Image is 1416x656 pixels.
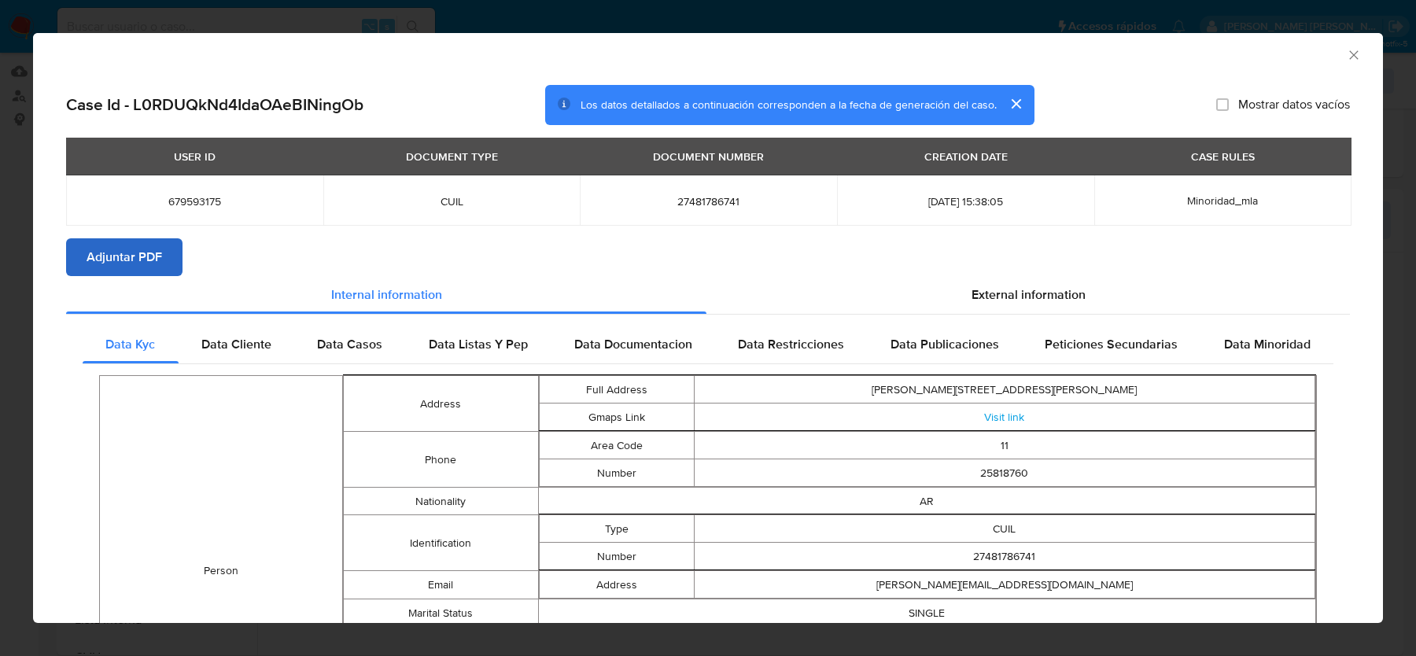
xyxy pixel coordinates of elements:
span: CUIL [342,194,562,208]
td: Gmaps Link [539,404,694,431]
span: [DATE] 15:38:05 [856,194,1075,208]
span: Data Cliente [201,335,271,353]
td: Phone [344,432,538,488]
span: Adjuntar PDF [87,240,162,275]
span: Data Publicaciones [891,335,999,353]
td: 27481786741 [694,543,1315,570]
div: DOCUMENT NUMBER [643,143,773,170]
span: Data Restricciones [738,335,844,353]
button: cerrar [997,85,1034,123]
td: 11 [694,432,1315,459]
td: Number [539,543,694,570]
td: Address [344,376,538,432]
td: Number [539,459,694,487]
div: closure-recommendation-modal [33,33,1383,623]
button: Cerrar ventana [1346,47,1360,61]
td: [PERSON_NAME][EMAIL_ADDRESS][DOMAIN_NAME] [694,571,1315,599]
div: CREATION DATE [915,143,1017,170]
td: 25818760 [694,459,1315,487]
span: Data Minoridad [1224,335,1311,353]
span: Mostrar datos vacíos [1238,97,1350,112]
div: CASE RULES [1182,143,1264,170]
td: Address [539,571,694,599]
span: Data Documentacion [574,335,692,353]
td: SINGLE [538,599,1316,627]
td: Identification [344,515,538,571]
div: DOCUMENT TYPE [396,143,507,170]
a: Visit link [984,409,1024,425]
td: Nationality [344,488,538,515]
input: Mostrar datos vacíos [1216,98,1229,111]
div: Detailed internal info [83,326,1333,363]
div: USER ID [164,143,225,170]
td: AR [538,488,1316,515]
button: Adjuntar PDF [66,238,183,276]
span: Data Casos [317,335,382,353]
span: Data Kyc [105,335,155,353]
span: Peticiones Secundarias [1045,335,1178,353]
span: Minoridad_mla [1187,193,1258,208]
div: Detailed info [66,276,1350,314]
span: Data Listas Y Pep [429,335,528,353]
h2: Case Id - L0RDUQkNd4IdaOAeBINingOb [66,94,363,115]
span: 27481786741 [599,194,818,208]
span: External information [972,286,1086,304]
span: 679593175 [85,194,304,208]
td: Email [344,571,538,599]
td: Marital Status [344,599,538,627]
span: Internal information [331,286,442,304]
td: [PERSON_NAME][STREET_ADDRESS][PERSON_NAME] [694,376,1315,404]
span: Los datos detallados a continuación corresponden a la fecha de generación del caso. [581,97,997,112]
td: Full Address [539,376,694,404]
td: CUIL [694,515,1315,543]
td: Type [539,515,694,543]
td: Area Code [539,432,694,459]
